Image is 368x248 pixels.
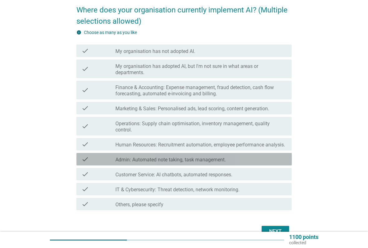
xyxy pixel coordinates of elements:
[81,185,89,193] i: check
[81,62,89,76] i: check
[76,30,81,35] i: info
[81,170,89,178] i: check
[115,63,287,76] label: My organisation has adopted AI, but I'm not sure in what areas or departments.
[115,106,269,112] label: Marketing & Sales: Personalised ads, lead scoring, content generation.
[81,155,89,163] i: check
[289,240,318,246] p: collected
[115,202,163,208] label: Others, please specify
[115,48,195,55] label: My organisation has not adopted AI.
[289,234,318,240] p: 1100 points
[81,119,89,133] i: check
[81,104,89,112] i: check
[115,142,285,148] label: Human Resources: Recruitment automation, employee performance analysis.
[115,172,232,178] label: Customer Service: AI chatbots, automated responses.
[81,83,89,97] i: check
[81,141,89,148] i: check
[115,157,226,163] label: Admin: Automated note taking, task management.
[81,47,89,55] i: check
[115,84,287,97] label: Finance & Accounting: Expense management, fraud detection, cash flow forecasting, automated e-inv...
[115,187,240,193] label: IT & Cybersecurity: Threat detection, network monitoring.
[81,200,89,208] i: check
[84,30,137,35] label: Choose as many as you like
[115,121,287,133] label: Operations: Supply chain optimisation, inventory management, quality control.
[267,228,284,235] div: Next
[262,226,289,237] button: Next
